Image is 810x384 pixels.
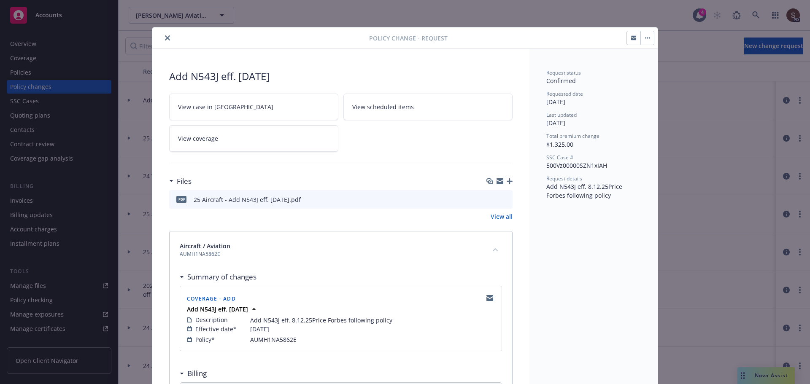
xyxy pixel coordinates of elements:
[162,33,173,43] button: close
[546,132,599,140] span: Total premium change
[187,295,236,302] span: Coverage - Add
[488,195,495,204] button: download file
[250,325,269,333] span: [DATE]
[352,102,414,111] span: View scheduled items
[502,195,509,204] button: preview file
[250,335,297,344] span: AUMH1NA5862E
[546,140,573,148] span: $1,325.00
[176,196,186,202] span: pdf
[546,69,581,76] span: Request status
[195,315,228,324] span: Description
[546,161,607,169] span: 500Vz00000SZN1xIAH
[187,305,248,313] strong: Add N543J eff. [DATE]
[169,125,338,152] a: View coverage
[369,34,448,43] span: Policy change - Request
[546,175,582,182] span: Request details
[489,243,502,256] button: collapse content
[178,102,273,111] span: View case in [GEOGRAPHIC_DATA]
[187,368,207,379] h3: Billing
[180,368,207,379] div: Billing
[546,119,565,127] span: [DATE]
[195,335,215,344] span: Policy*
[180,271,256,282] div: Summary of changes
[195,325,237,333] span: Effective date*
[194,195,301,204] div: 25 Aircraft - Add N543J eff. [DATE].pdf
[546,98,565,106] span: [DATE]
[546,111,577,118] span: Last updated
[343,94,513,120] a: View scheduled items
[485,293,495,303] a: copyLogging
[169,94,338,120] a: View case in [GEOGRAPHIC_DATA]
[250,316,392,325] span: Add N543J eff. 8.12.25Price Forbes following policy
[180,250,230,258] span: AUMH1NA5862E
[170,231,512,268] div: Aircraft / AviationAUMH1NA5862Ecollapse content
[180,242,230,250] span: Aircraft / Aviation
[491,212,513,221] a: View all
[178,134,218,143] span: View coverage
[546,154,573,161] span: SSC Case #
[546,77,576,85] span: Confirmed
[177,176,192,187] h3: Files
[546,90,583,97] span: Requested date
[169,176,192,187] div: Files
[187,271,256,282] h3: Summary of changes
[169,69,513,83] div: Add N543J eff. [DATE]
[546,183,624,199] span: Add N543J eff. 8.12.25Price Forbes following policy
